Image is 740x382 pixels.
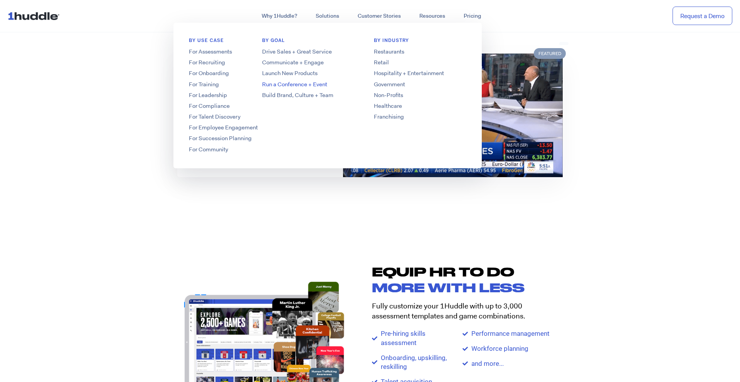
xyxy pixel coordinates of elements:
a: For Community [173,146,297,154]
a: Build Brand, Culture + Team [247,91,370,99]
a: Restaurants [358,48,482,56]
a: Pricing [454,9,490,23]
span: Featured [534,48,566,59]
span: Onboarding, upskilling, reskilling [379,354,463,372]
a: For Leadership [173,91,297,99]
a: Communicate + Engage [247,59,370,67]
a: Solutions [306,9,348,23]
span: and more... [469,359,504,369]
a: Request a Demo [673,7,732,25]
h6: BY USE CASE [173,37,297,48]
a: Healthcare [358,102,482,110]
a: For Succession Planning [173,134,297,142]
h6: BY GOAL [247,37,370,48]
a: Resources [410,9,454,23]
a: Hospitality + Entertainment [358,69,482,77]
a: For Talent Discovery [173,113,297,121]
a: Drive Sales + Great Service [247,48,370,56]
a: Customer Stories [348,9,410,23]
a: For Assessments [173,48,297,56]
a: Run a Conference + Event [247,80,370,89]
a: Why 1Huddle? [252,9,306,23]
span: Workforce planning [469,344,528,354]
a: Retail [358,59,482,67]
a: For Employee Engagement [173,124,297,132]
h2: more with less [372,281,553,293]
h2: Equip HR TO DO [372,266,553,278]
a: Launch New Products [247,69,370,77]
img: ... [8,8,63,23]
p: Fully customize your 1Huddle with up to 3,000 assessment templates and game combinations. [372,301,553,322]
a: For Recruiting [173,59,297,67]
a: For Compliance [173,102,297,110]
h6: By Industry [358,37,482,48]
a: Franchising [358,113,482,121]
span: Pre-hiring skills assessment [379,329,425,348]
a: For Onboarding [173,69,297,77]
a: Non-Profits [358,91,482,99]
span: Performance management [469,329,550,338]
a: Government [358,80,482,89]
a: For Training [173,80,297,89]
